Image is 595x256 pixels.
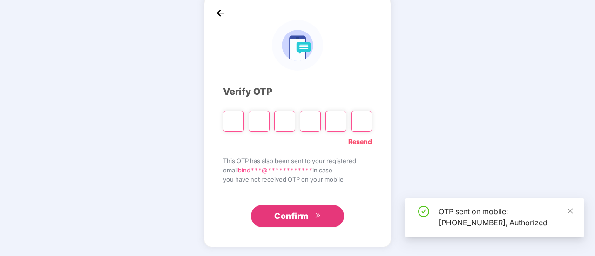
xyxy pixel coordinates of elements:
div: Verify OTP [223,85,372,99]
a: Resend [348,137,372,147]
span: email in case [223,165,372,175]
input: Please enter verification code. Digit 1 [223,111,244,132]
input: Digit 2 [249,111,270,132]
span: This OTP has also been sent to your registered [223,156,372,165]
img: logo [272,20,323,71]
span: double-right [315,212,321,220]
div: OTP sent on mobile: [PHONE_NUMBER], Authorized [439,206,573,228]
span: check-circle [418,206,429,217]
input: Digit 4 [300,111,321,132]
button: Confirmdouble-right [251,205,344,227]
span: Confirm [274,210,309,223]
img: back_icon [214,6,228,20]
input: Digit 5 [325,111,346,132]
input: Digit 6 [351,111,372,132]
input: Digit 3 [274,111,295,132]
span: close [567,208,574,214]
span: you have not received OTP on your mobile [223,175,372,184]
